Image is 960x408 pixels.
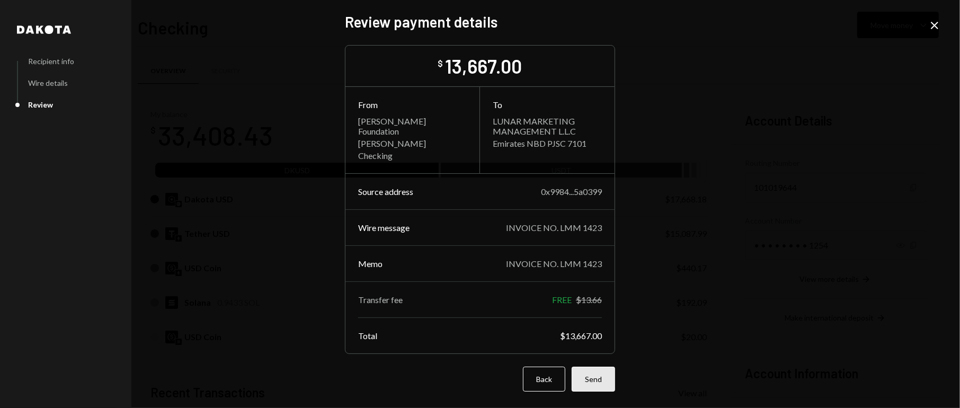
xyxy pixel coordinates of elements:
[345,12,615,32] h2: Review payment details
[358,331,377,341] div: Total
[28,100,53,109] div: Review
[438,58,443,69] div: $
[358,295,403,305] div: Transfer fee
[560,331,602,341] div: $13,667.00
[358,116,467,136] div: [PERSON_NAME] Foundation
[572,367,615,392] button: Send
[358,100,467,110] div: From
[446,54,522,78] div: 13,667.00
[493,100,602,110] div: To
[358,187,413,197] div: Source address
[358,138,467,148] div: [PERSON_NAME]
[358,259,383,269] div: Memo
[506,259,602,269] div: INVOICE NO. LMM 1423
[493,138,602,148] div: Emirates NBD PJSC 7101
[552,295,572,305] div: FREE
[523,367,565,392] button: Back
[28,78,68,87] div: Wire details
[541,187,602,197] div: 0x9984...5a0399
[358,150,467,161] div: Checking
[506,223,602,233] div: INVOICE NO. LMM 1423
[493,116,602,136] div: LUNAR MARKETING MANAGEMENT L.L.C
[28,57,74,66] div: Recipient info
[358,223,410,233] div: Wire message
[576,295,602,305] div: $13.66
